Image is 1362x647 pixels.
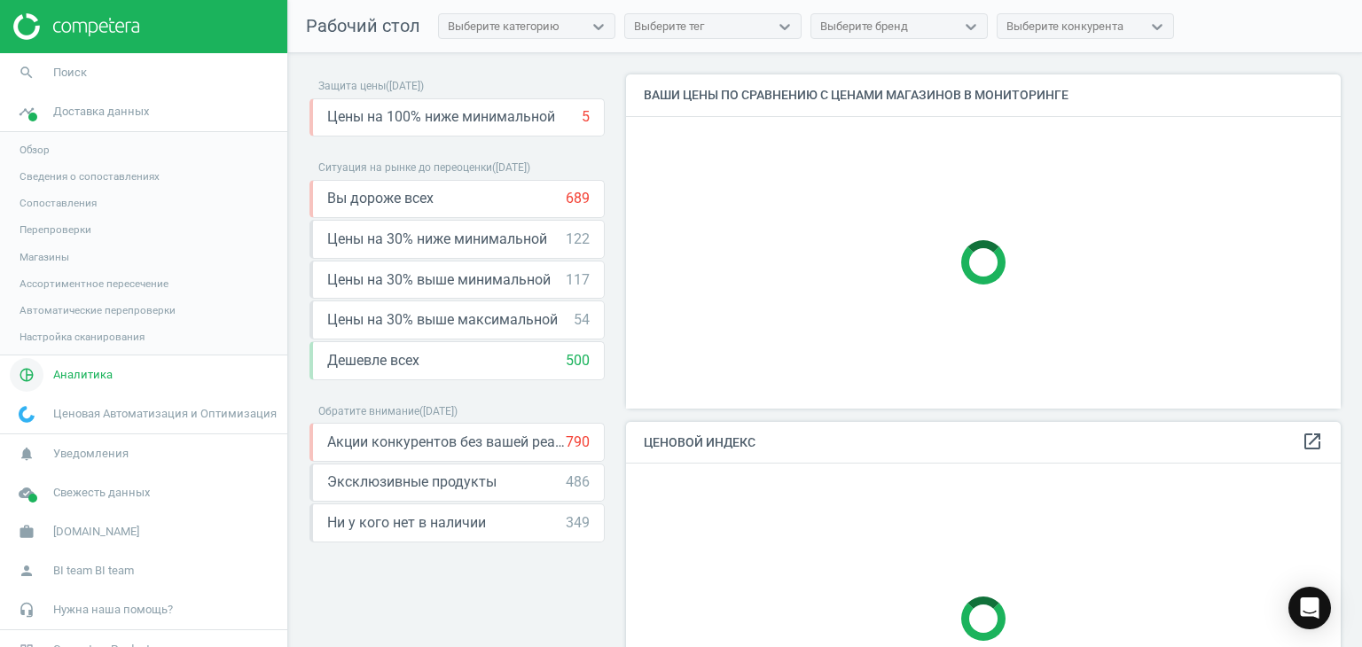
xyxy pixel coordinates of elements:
div: 117 [566,270,590,290]
span: Цены на 30% выше минимальной [327,270,551,290]
div: 500 [566,351,590,370]
i: cloud_done [10,476,43,510]
h4: Ценовой индекс [626,422,1341,464]
i: open_in_new [1302,431,1323,452]
i: timeline [10,95,43,129]
span: Защита цены [318,80,386,92]
div: 5 [582,107,590,127]
span: BI team BI team [53,563,134,579]
span: Акции конкурентов без вашей реакции [327,433,566,452]
div: Выберите категорию [448,19,560,35]
span: ( [DATE] ) [419,405,458,417]
span: Перепроверки [20,222,91,237]
div: 790 [566,433,590,452]
span: Магазины [20,250,69,264]
img: ajHJNr6hYgQAAAAASUVORK5CYII= [13,13,139,40]
span: Настройка сканирования [20,330,145,344]
span: Свежесть данных [53,485,150,501]
span: Цены на 30% ниже минимальной [327,230,547,249]
span: Обратите внимание [318,405,419,417]
span: Аналитика [53,367,113,383]
div: 486 [566,472,590,492]
a: open_in_new [1302,431,1323,454]
i: search [10,56,43,90]
i: work [10,515,43,549]
img: wGWNvw8QSZomAAAAABJRU5ErkJggg== [19,406,35,423]
span: Нужна наша помощь? [53,602,173,618]
span: Поиск [53,65,87,81]
span: Обзор [20,143,50,157]
div: Выберите конкурента [1006,19,1123,35]
span: Рабочий стол [306,15,420,36]
span: Дешевле всех [327,351,419,370]
i: headset_mic [10,593,43,627]
span: Ни у кого нет в наличии [327,513,486,533]
div: 689 [566,189,590,208]
div: Выберите тег [634,19,704,35]
span: Цены на 100% ниже минимальной [327,107,555,127]
span: Эксклюзивные продукты [327,472,497,492]
span: Сведения о сопоставлениях [20,169,160,183]
h4: Ваши цены по сравнению с ценами магазинов в мониторинге [626,74,1341,116]
span: Доставка данных [53,104,149,120]
span: Ценовая Автоматизация и Оптимизация [53,406,277,422]
span: [DOMAIN_NAME] [53,524,139,540]
span: Вы дороже всех [327,189,434,208]
div: Выберите бренд [820,19,908,35]
div: 122 [566,230,590,249]
i: notifications [10,437,43,471]
i: person [10,554,43,588]
span: ( [DATE] ) [492,161,530,174]
span: Ассортиментное пересечение [20,277,168,291]
div: Open Intercom Messenger [1288,587,1331,629]
span: Автоматические перепроверки [20,303,176,317]
span: Сопоставления [20,196,97,210]
div: 54 [574,310,590,330]
i: pie_chart_outlined [10,358,43,392]
span: Цены на 30% выше максимальной [327,310,558,330]
span: Ситуация на рынке до переоценки [318,161,492,174]
span: Уведомления [53,446,129,462]
span: ( [DATE] ) [386,80,424,92]
div: 349 [566,513,590,533]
